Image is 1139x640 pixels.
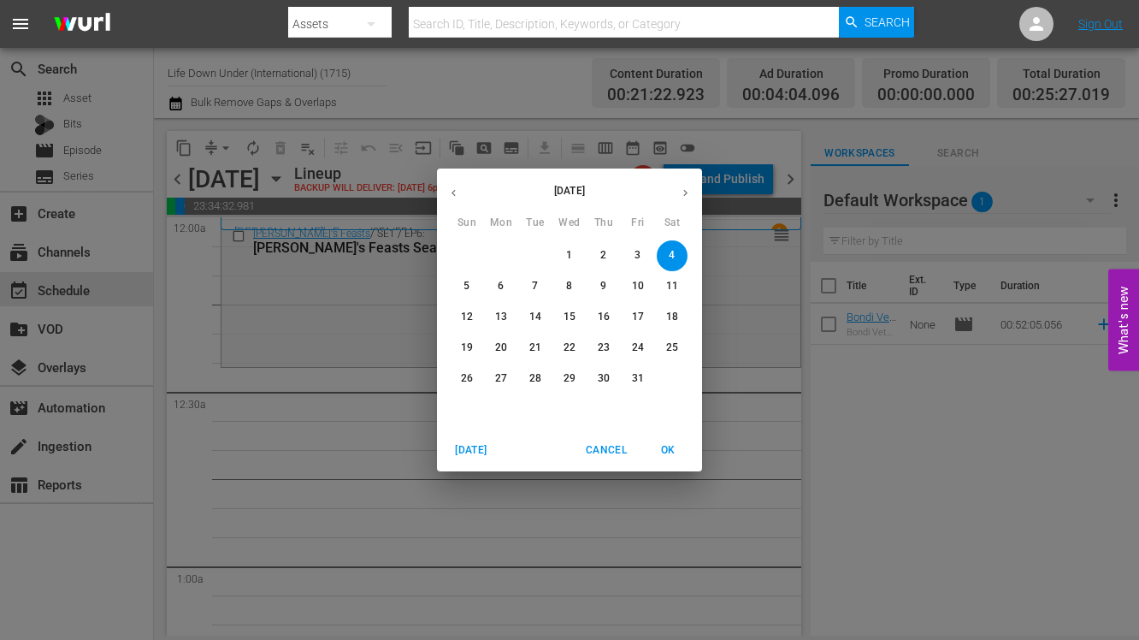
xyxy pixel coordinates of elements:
[632,279,644,293] p: 10
[600,279,606,293] p: 9
[444,436,499,465] button: [DATE]
[632,341,644,355] p: 24
[566,279,572,293] p: 8
[640,436,695,465] button: OK
[554,271,585,302] button: 8
[470,183,669,199] p: [DATE]
[461,310,473,324] p: 12
[529,310,541,324] p: 14
[554,302,585,333] button: 15
[598,341,610,355] p: 23
[669,248,675,263] p: 4
[1078,17,1123,31] a: Sign Out
[564,310,575,324] p: 15
[495,371,507,386] p: 27
[486,215,516,232] span: Mon
[498,279,504,293] p: 6
[451,441,492,459] span: [DATE]
[564,341,575,355] p: 22
[623,302,653,333] button: 17
[588,333,619,364] button: 23
[529,371,541,386] p: 28
[451,271,482,302] button: 5
[623,240,653,271] button: 3
[666,279,678,293] p: 11
[598,310,610,324] p: 16
[588,302,619,333] button: 16
[520,302,551,333] button: 14
[495,341,507,355] p: 20
[451,302,482,333] button: 12
[486,333,516,364] button: 20
[623,215,653,232] span: Fri
[1108,270,1139,371] button: Open Feedback Widget
[623,271,653,302] button: 10
[486,271,516,302] button: 6
[451,215,482,232] span: Sun
[461,341,473,355] p: 19
[632,371,644,386] p: 31
[588,215,619,232] span: Thu
[451,364,482,394] button: 26
[588,364,619,394] button: 30
[666,341,678,355] p: 25
[634,248,640,263] p: 3
[566,248,572,263] p: 1
[647,441,688,459] span: OK
[657,240,688,271] button: 4
[598,371,610,386] p: 30
[463,279,469,293] p: 5
[623,333,653,364] button: 24
[41,4,123,44] img: ans4CAIJ8jUAAAAAAAAAAAAAAAAAAAAAAAAgQb4GAAAAAAAAAAAAAAAAAAAAAAAAJMjXAAAAAAAAAAAAAAAAAAAAAAAAgAT5G...
[520,333,551,364] button: 21
[532,279,538,293] p: 7
[554,215,585,232] span: Wed
[657,333,688,364] button: 25
[520,215,551,232] span: Tue
[495,310,507,324] p: 13
[520,364,551,394] button: 28
[632,310,644,324] p: 17
[520,271,551,302] button: 7
[554,364,585,394] button: 29
[554,333,585,364] button: 22
[657,271,688,302] button: 11
[10,14,31,34] span: menu
[657,215,688,232] span: Sat
[600,248,606,263] p: 2
[486,302,516,333] button: 13
[657,302,688,333] button: 18
[666,310,678,324] p: 18
[461,371,473,386] p: 26
[588,240,619,271] button: 2
[623,364,653,394] button: 31
[588,271,619,302] button: 9
[586,441,627,459] span: Cancel
[451,333,482,364] button: 19
[554,240,585,271] button: 1
[865,7,910,38] span: Search
[579,436,634,465] button: Cancel
[529,341,541,355] p: 21
[486,364,516,394] button: 27
[564,371,575,386] p: 29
